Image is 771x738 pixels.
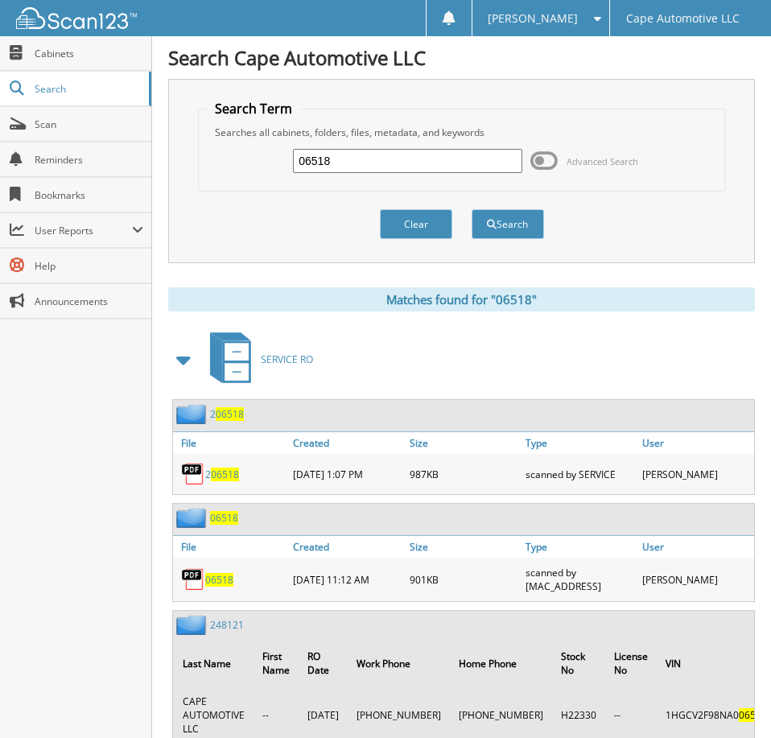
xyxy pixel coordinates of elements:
[35,188,143,202] span: Bookmarks
[35,118,143,131] span: Scan
[175,640,253,686] th: Last Name
[406,432,522,454] a: Size
[16,7,137,29] img: scan123-logo-white.svg
[205,468,239,481] a: 206518
[35,82,141,96] span: Search
[35,259,143,273] span: Help
[691,661,771,738] iframe: Chat Widget
[406,536,522,558] a: Size
[289,458,405,490] div: [DATE] 1:07 PM
[216,407,244,421] span: 06518
[348,640,449,686] th: Work Phone
[380,209,452,239] button: Clear
[289,432,405,454] a: Created
[35,295,143,308] span: Announcements
[207,126,715,139] div: Searches all cabinets, folders, files, metadata, and keywords
[488,14,578,23] span: [PERSON_NAME]
[261,353,313,366] span: SERVICE RO
[638,432,754,454] a: User
[181,567,205,592] img: PDF.png
[638,536,754,558] a: User
[406,562,522,597] div: 901KB
[451,640,551,686] th: Home Phone
[35,153,143,167] span: Reminders
[200,328,313,391] a: SERVICE RO
[254,640,298,686] th: First Name
[289,536,405,558] a: Created
[472,209,544,239] button: Search
[210,407,244,421] a: 206518
[567,155,638,167] span: Advanced Search
[289,562,405,597] div: [DATE] 11:12 AM
[168,44,755,71] h1: Search Cape Automotive LLC
[173,432,289,454] a: File
[606,640,656,686] th: License No
[176,404,210,424] img: folder2.png
[638,458,754,490] div: [PERSON_NAME]
[210,618,244,632] a: 248121
[553,640,604,686] th: Stock No
[35,224,132,237] span: User Reports
[35,47,143,60] span: Cabinets
[207,100,300,118] legend: Search Term
[406,458,522,490] div: 987KB
[522,432,637,454] a: Type
[299,640,347,686] th: RO Date
[168,287,755,311] div: Matches found for "06518"
[176,615,210,635] img: folder2.png
[522,458,637,490] div: scanned by SERVICE
[173,536,289,558] a: File
[176,508,210,528] img: folder2.png
[210,511,238,525] a: 06518
[626,14,740,23] span: Cape Automotive LLC
[522,562,637,597] div: scanned by [MAC_ADDRESS]
[205,573,233,587] a: 06518
[211,468,239,481] span: 06518
[181,462,205,486] img: PDF.png
[638,562,754,597] div: [PERSON_NAME]
[522,536,637,558] a: Type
